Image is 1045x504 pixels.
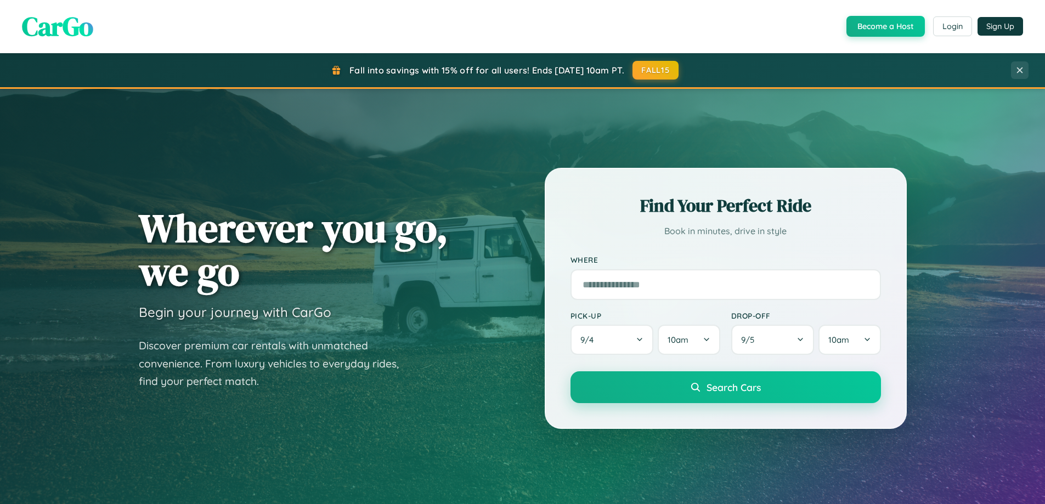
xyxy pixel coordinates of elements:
[570,256,881,265] label: Where
[707,381,761,393] span: Search Cars
[933,16,972,36] button: Login
[978,17,1023,36] button: Sign Up
[741,335,760,345] span: 9 / 5
[570,194,881,218] h2: Find Your Perfect Ride
[731,325,815,355] button: 9/5
[570,311,720,320] label: Pick-up
[580,335,599,345] span: 9 / 4
[818,325,880,355] button: 10am
[570,325,654,355] button: 9/4
[632,61,679,80] button: FALL15
[139,304,331,320] h3: Begin your journey with CarGo
[22,8,93,44] span: CarGo
[668,335,688,345] span: 10am
[139,206,448,293] h1: Wherever you go, we go
[570,223,881,239] p: Book in minutes, drive in style
[349,65,624,76] span: Fall into savings with 15% off for all users! Ends [DATE] 10am PT.
[658,325,720,355] button: 10am
[846,16,925,37] button: Become a Host
[139,337,413,390] p: Discover premium car rentals with unmatched convenience. From luxury vehicles to everyday rides, ...
[828,335,849,345] span: 10am
[731,311,881,320] label: Drop-off
[570,371,881,403] button: Search Cars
